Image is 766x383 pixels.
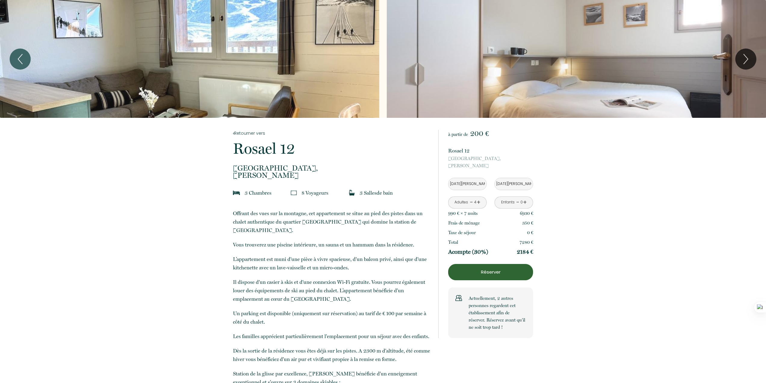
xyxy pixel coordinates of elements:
[517,248,533,256] p: 2184 €
[233,347,430,363] p: Dès la sortie de la résidence vous êtes déjà sur les pistes. A 2300 m d'altitude, été comme hiver...
[233,165,430,172] span: [GEOGRAPHIC_DATA],
[474,199,477,205] div: 4
[233,278,430,303] p: Il dispose d'un casier à skis et d'une connexion Wi-Fi gratuite. Vous pourrez également louer des...
[291,190,297,196] img: guests
[448,155,533,162] span: [GEOGRAPHIC_DATA],
[469,295,526,331] p: Actuellement, 2 autres personnes regardent cet établissement afin de réserver. Réservez avant qu’...
[245,189,271,197] p: 3 Chambre
[516,198,519,207] a: -
[455,295,462,301] img: users
[520,199,523,205] div: 0
[269,190,271,196] span: s
[448,248,488,256] p: Acompte (30%)
[448,210,478,217] p: 990 € × 7 nuit
[470,129,489,138] span: 200 €
[448,178,486,190] input: Arrivée
[519,239,533,246] p: 7280 €
[448,239,458,246] p: Total
[523,198,527,207] a: +
[476,211,478,216] span: s
[520,210,533,217] p: 6930 €
[450,268,531,276] p: Réserver
[233,209,430,234] p: Offrant des vues sur la montagne, cet appartement se situe au pied des pistes dans un chalet auth...
[448,132,468,137] span: à partir de
[233,130,430,137] a: Retourner vers
[233,255,430,272] p: L’appartement est muni d'une pièce à vivre spacieuse, d'un balcon privé, ainsi que d'une kitchene...
[233,165,430,179] p: [PERSON_NAME]
[10,49,31,70] button: Previous
[448,146,533,155] p: Rosael 12
[495,178,533,190] input: Départ
[233,332,430,341] p: Les familles apprécient particulièrement l'emplacement pour un séjour avec des enfants.
[448,229,476,236] p: Taxe de séjour
[454,199,468,205] div: Adultes
[501,199,515,205] div: Enfants
[233,240,430,249] p: Vous trouverez une piscine intérieure, un sauna et un hammam dans la résidence.
[527,229,533,236] p: 0 €
[477,198,480,207] a: +
[522,219,533,227] p: 350 €
[448,219,480,227] p: Frais de ménage
[360,189,393,197] p: 3 Salle de bain
[233,309,430,326] p: Un parking est disponible (uniquement sur réservation) au tarif de € 100 par semaine à côté du ch...
[302,189,328,197] p: 8 Voyageur
[470,198,473,207] a: -
[233,141,430,156] p: Rosael 12
[735,49,756,70] button: Next
[448,155,533,169] p: [PERSON_NAME]
[326,190,328,196] span: s
[448,264,533,280] button: Réserver
[374,190,377,196] span: s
